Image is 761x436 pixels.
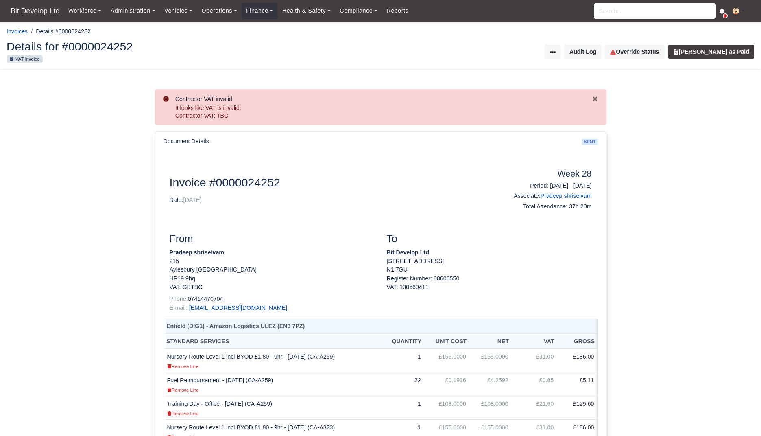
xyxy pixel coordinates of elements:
a: Invoices [7,28,28,35]
a: Pradeep shriselvam [541,193,592,199]
td: £31.00 [512,349,557,372]
td: £21.60 [512,396,557,420]
h6: Total Attendance: 37h 20m [495,203,592,210]
span: Phone: [170,296,188,302]
td: 1 [381,396,424,420]
a: Finance [242,3,278,19]
td: £0.1936 [424,372,469,396]
h6: Associate: [495,193,592,199]
p: N1 7GU [387,265,592,274]
td: £108.0000 [424,396,469,420]
h2: Invoice #0000024252 [170,175,483,189]
a: [EMAIL_ADDRESS][DOMAIN_NAME] [189,305,287,311]
p: Date: [170,196,483,204]
span: sent [582,139,597,145]
strong: Bit Develop Ltd [387,249,429,256]
td: Nursery Route Level 1 incl BYOD £1.80 - 9hr - [DATE] (CA-A259) [164,349,381,372]
td: Fuel Reimbursement - [DATE] (CA-A259) [164,372,381,396]
h2: Details for #0000024252 [7,41,375,52]
a: Health & Safety [278,3,336,19]
td: £5.11 [557,372,597,396]
a: Override Status [605,45,664,59]
a: Remove Line [167,386,199,393]
a: Remove Line [167,410,199,416]
td: £186.00 [557,349,597,372]
strong: Pradeep shriselvam [170,249,225,256]
th: Enfield (DIG1) - Amazon Logistics ULEZ (EN3 7PZ) [164,319,597,334]
td: 1 [381,349,424,372]
div: VAT: 190560411 [387,283,592,291]
h6: Period: [DATE] - [DATE] [495,182,592,189]
th: VAT [512,334,557,349]
button: [PERSON_NAME] as Paid [668,45,754,59]
td: £155.0000 [424,349,469,372]
span: E-mail: [170,305,188,311]
th: Standard Services [164,334,381,349]
td: 22 [381,372,424,396]
small: Remove Line [167,364,199,369]
li: Details #0000024252 [28,27,91,36]
td: Training Day - Office - [DATE] (CA-A259) [164,396,381,420]
td: £155.0000 [469,349,512,372]
th: Quantity [381,334,424,349]
th: Net [469,334,512,349]
small: Remove Line [167,388,199,392]
h4: Week 28 [495,169,592,180]
th: Unit Cost [424,334,469,349]
p: Aylesbury [GEOGRAPHIC_DATA] [170,265,375,274]
h3: To [387,233,592,245]
p: HP19 9hq [170,274,375,283]
td: £108.0000 [469,396,512,420]
h6: Contractor VAT invalid [175,96,592,103]
p: VAT: GBTBC [170,283,375,291]
div: Register Number: 08600550 [381,274,598,292]
h3: From [170,233,375,245]
p: 215 [170,257,375,265]
a: Compliance [335,3,382,19]
p: 07414470704 [170,295,375,303]
th: Gross [557,334,597,349]
span: [DATE] [183,197,202,203]
a: Remove Line [167,363,199,369]
a: Operations [197,3,241,19]
iframe: Chat Widget [720,397,761,436]
a: Workforce [64,3,106,19]
td: £4.2592 [469,372,512,396]
small: Remove Line [167,411,199,416]
small: VAT Invoice [7,55,43,63]
div: It looks like VAT is invalid. Contractor VAT: TBC [175,104,592,120]
input: Search... [594,3,716,19]
button: Audit Log [564,45,602,59]
a: Vehicles [160,3,197,19]
td: £0.85 [512,372,557,396]
a: Administration [106,3,159,19]
a: Bit Develop Ltd [7,3,64,19]
a: Reports [382,3,413,19]
td: £129.60 [557,396,597,420]
p: [STREET_ADDRESS] [387,257,592,265]
button: Close [592,94,598,103]
h6: Document Details [164,138,209,145]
